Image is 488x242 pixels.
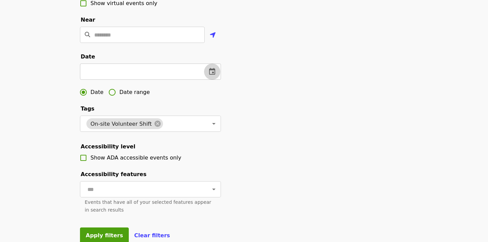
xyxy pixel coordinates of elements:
[205,27,221,44] button: Use my location
[209,185,219,194] button: Open
[86,232,123,239] span: Apply filters
[86,121,156,127] span: On-site Volunteer Shift
[134,232,170,240] button: Clear filters
[86,118,163,129] div: On-site Volunteer Shift
[85,31,90,38] i: search icon
[85,199,211,213] span: Events that have all of your selected features appear in search results
[90,154,181,161] span: Show ADA accessible events only
[119,88,150,96] span: Date range
[209,119,219,128] button: Open
[94,27,205,43] input: Location
[134,232,170,239] span: Clear filters
[210,31,216,39] i: location-arrow icon
[204,64,220,80] button: change date
[90,88,103,96] span: Date
[81,17,95,23] span: Near
[81,171,146,177] span: Accessibility features
[81,53,95,60] span: Date
[81,143,135,150] span: Accessibility level
[81,105,95,112] span: Tags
